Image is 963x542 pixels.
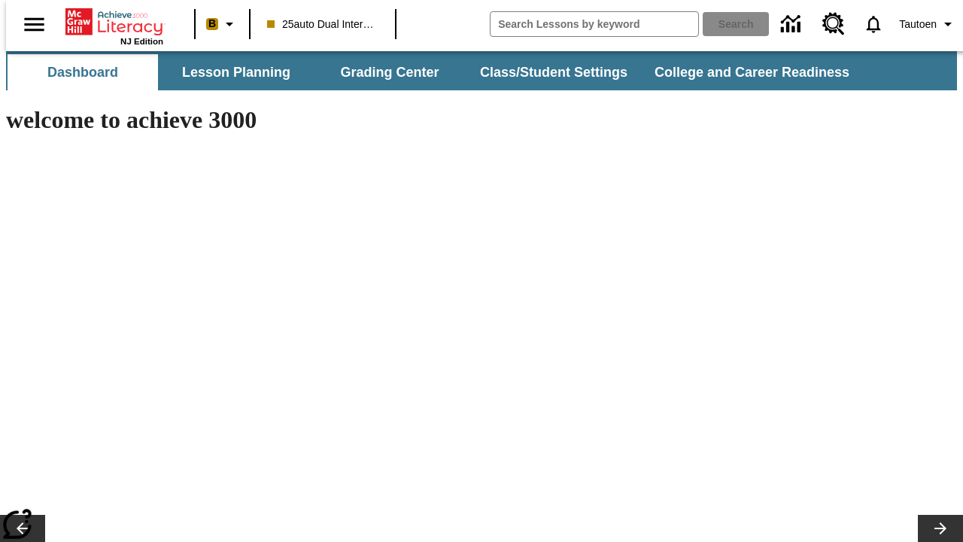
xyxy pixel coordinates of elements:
button: Lesson Planning [161,54,311,90]
span: 25auto Dual International [267,17,378,32]
a: Home [65,7,163,37]
button: Open side menu [12,2,56,47]
input: search field [491,12,698,36]
span: B [208,14,216,33]
div: SubNavbar [6,51,957,90]
span: NJ Edition [120,37,163,46]
button: Lesson carousel, Next [918,515,963,542]
h1: welcome to achieve 3000 [6,106,656,134]
a: Resource Center, Will open in new tab [813,4,854,44]
button: College and Career Readiness [643,54,861,90]
a: Notifications [854,5,893,44]
button: Grading Center [314,54,465,90]
button: Boost Class color is peach. Change class color [200,11,245,38]
a: Data Center [772,4,813,45]
button: Class/Student Settings [468,54,639,90]
div: Home [65,5,163,46]
button: Dashboard [8,54,158,90]
div: SubNavbar [6,54,863,90]
button: Profile/Settings [893,11,963,38]
span: Tautoen [899,17,937,32]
